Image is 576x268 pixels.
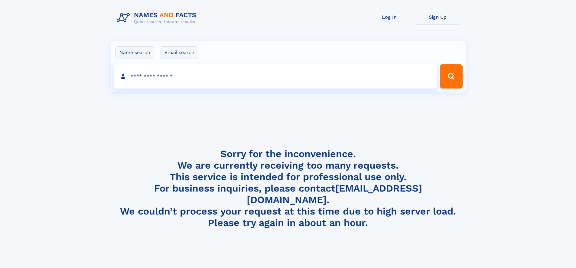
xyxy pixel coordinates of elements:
[161,46,198,59] label: Email search
[114,148,462,229] h4: Sorry for the inconvenience. We are currently receiving too many requests. This service is intend...
[414,10,462,24] a: Sign Up
[365,10,414,24] a: Log In
[247,182,422,205] a: [EMAIL_ADDRESS][DOMAIN_NAME]
[440,64,462,89] button: Search Button
[114,64,438,89] input: search input
[116,46,154,59] label: Name search
[114,10,201,26] img: Logo Names and Facts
